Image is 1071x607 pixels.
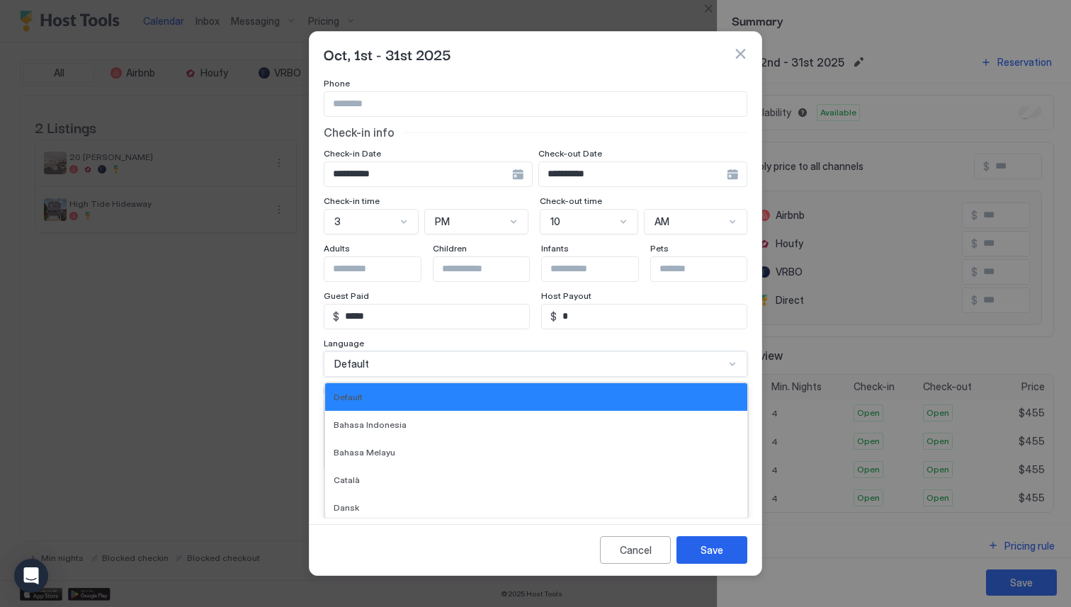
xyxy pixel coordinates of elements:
span: AM [654,215,669,228]
span: Host Payout [541,290,591,301]
span: Infants [541,243,569,254]
span: PM [435,215,450,228]
span: Check-in time [324,195,380,206]
span: Check-in Date [324,148,381,159]
button: Save [676,536,747,564]
input: Input Field [324,92,747,116]
span: Children [433,243,467,254]
span: Default [334,358,369,370]
span: Dansk [334,502,359,513]
input: Input Field [324,257,441,281]
span: $ [550,310,557,323]
input: Input Field [557,305,747,329]
span: Bahasa Indonesia [334,419,407,430]
input: Input Field [651,257,767,281]
span: 10 [550,215,560,228]
span: Check-in info [324,125,395,140]
span: Guest Paid [324,290,369,301]
button: Cancel [600,536,671,564]
span: Phone [324,78,350,89]
span: Pets [650,243,669,254]
input: Input Field [539,162,727,186]
span: Adults [324,243,350,254]
input: Input Field [542,257,658,281]
span: Oct, 1st - 31st 2025 [324,43,451,64]
span: Notes [324,385,348,396]
input: Input Field [324,162,512,186]
span: Català [334,475,360,485]
span: Check-out time [540,195,602,206]
input: Input Field [433,257,550,281]
span: Language [324,338,364,348]
span: $ [333,310,339,323]
div: Cancel [620,543,652,557]
span: 3 [334,215,341,228]
span: Bahasa Melayu [334,447,395,458]
span: Default [334,392,363,402]
div: Save [701,543,723,557]
span: Check-out Date [538,148,602,159]
input: Input Field [339,305,529,329]
div: Open Intercom Messenger [14,559,48,593]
